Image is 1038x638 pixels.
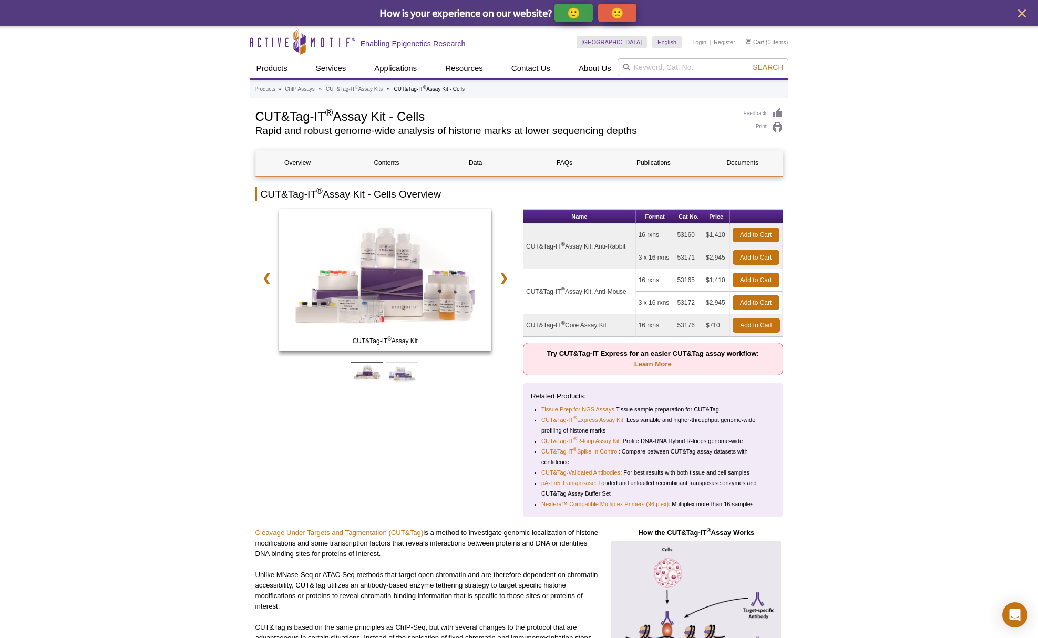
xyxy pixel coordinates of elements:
div: Open Intercom Messenger [1002,602,1027,627]
p: 🙁 [611,6,624,19]
li: » [319,86,322,92]
a: Feedback [744,108,783,119]
input: Keyword, Cat. No. [618,58,788,76]
td: $710 [703,314,730,337]
img: Your Cart [746,39,751,44]
sup: ® [573,447,577,452]
button: Search [749,63,786,72]
sup: ® [573,416,577,421]
a: CUT&Tag-IT®Spike-In Control [541,446,619,457]
a: Documents [701,150,784,176]
sup: ® [561,320,565,326]
td: 53172 [674,292,703,314]
a: Add to Cart [733,250,779,265]
li: : Loaded and unloaded recombinant transposase enzymes and CUT&Tag Assay Buffer Set [541,478,766,499]
th: Name [523,210,636,224]
a: Products [250,58,294,78]
h2: Enabling Epigenetics Research [361,39,466,48]
a: [GEOGRAPHIC_DATA] [577,36,648,48]
th: Format [636,210,675,224]
td: 53171 [674,246,703,269]
a: Add to Cart [733,228,779,242]
p: 🙂 [567,6,580,19]
li: : Multiplex more than 16 samples [541,499,766,509]
td: 53160 [674,224,703,246]
a: CUT&Tag-IT®Express Assay Kit [541,415,623,425]
li: | [710,36,711,48]
li: » [278,86,281,92]
a: Resources [439,58,489,78]
li: : Less variable and higher-throughput genome-wide profiling of histone marks [541,415,766,436]
li: CUT&Tag-IT Assay Kit - Cells [394,86,465,92]
a: Overview [256,150,340,176]
td: $2,945 [703,246,730,269]
a: pA-Tn5 Transposase [541,478,595,488]
a: FAQs [522,150,606,176]
td: 3 x 16 rxns [636,246,675,269]
td: CUT&Tag-IT Core Assay Kit [523,314,636,337]
a: ChIP Assays [285,85,315,94]
td: 53165 [674,269,703,292]
a: Tissue Prep for NGS Assays: [541,404,616,415]
td: $1,410 [703,269,730,292]
a: Add to Cart [733,318,780,333]
p: Unlike MNase-Seq or ATAC-Seq methods that target open chromatin and are therefore dependent on ch... [255,570,602,612]
a: Learn More [634,360,672,368]
td: $1,410 [703,224,730,246]
li: : Compare between CUT&Tag assay datasets with confidence [541,446,766,467]
td: CUT&Tag-IT Assay Kit, Anti-Rabbit [523,224,636,269]
strong: Try CUT&Tag-IT Express for an easier CUT&Tag assay workflow: [547,349,759,368]
sup: ® [573,437,577,442]
sup: ® [706,527,711,533]
a: Contents [345,150,428,176]
td: 53176 [674,314,703,337]
a: Contact Us [505,58,557,78]
td: CUT&Tag-IT Assay Kit, Anti-Mouse [523,269,636,314]
td: 3 x 16 rxns [636,292,675,314]
a: Products [255,85,275,94]
a: About Us [572,58,618,78]
a: Add to Cart [733,295,779,310]
a: ❯ [492,266,515,290]
h1: CUT&Tag-IT Assay Kit - Cells [255,108,733,124]
strong: How the CUT&Tag-IT Assay Works [638,529,754,537]
li: : For best results with both tissue and cell samples [541,467,766,478]
a: CUT&Tag-IT®Assay Kits [326,85,383,94]
h2: CUT&Tag-IT Assay Kit - Cells Overview [255,187,783,201]
li: Tissue sample preparation for CUT&Tag [541,404,766,415]
a: Data [434,150,517,176]
li: (0 items) [746,36,788,48]
a: Applications [368,58,423,78]
th: Price [703,210,730,224]
button: close [1015,7,1029,20]
p: Related Products: [531,391,775,402]
a: Nextera™-Compatible Multiplex Primers (96 plex) [541,499,669,509]
span: How is your experience on our website? [379,6,552,19]
sup: ® [561,241,565,247]
span: Search [753,63,783,71]
td: 16 rxns [636,314,675,337]
a: CUT&Tag-IT Assay Kit [279,209,492,354]
a: CUT&Tag-IT®R-loop Assay Kit [541,436,620,446]
img: CUT&Tag-IT Assay Kit [279,209,492,351]
span: CUT&Tag-IT Assay Kit [281,336,489,346]
sup: ® [355,85,358,90]
a: Print [744,122,783,133]
a: Add to Cart [733,273,779,287]
li: » [387,86,390,92]
a: Register [714,38,735,46]
th: Cat No. [674,210,703,224]
a: ❮ [255,266,278,290]
td: $2,945 [703,292,730,314]
sup: ® [316,187,323,195]
a: CUT&Tag-Validated Antibodies [541,467,620,478]
a: Services [310,58,353,78]
sup: ® [387,336,391,342]
td: 16 rxns [636,224,675,246]
a: Cleavage Under Targets and Tagmentation (CUT&Tag) [255,529,424,537]
h2: Rapid and robust genome-wide analysis of histone marks at lower sequencing depths [255,126,733,136]
a: Login [692,38,706,46]
td: 16 rxns [636,269,675,292]
sup: ® [325,107,333,118]
li: : Profile DNA-RNA Hybrid R-loops genome-wide [541,436,766,446]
